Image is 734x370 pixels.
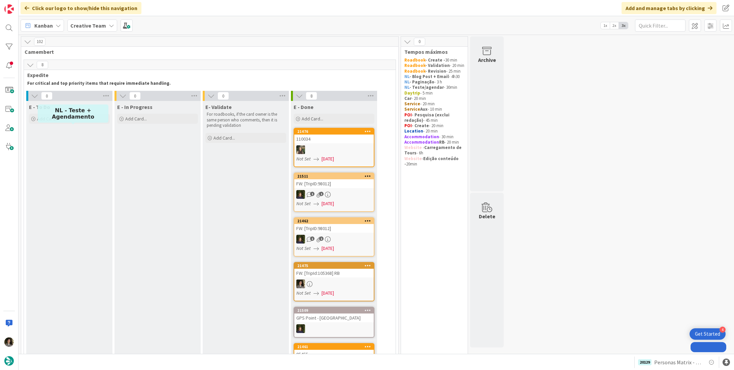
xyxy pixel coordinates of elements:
span: 8 [37,61,48,69]
div: 4 [720,327,726,333]
div: MC [294,324,374,333]
i: Not Set [296,200,311,207]
span: Add Card... [302,116,323,122]
h5: NL - Teste + Agendamento [40,107,106,120]
strong: - Revision [425,68,446,74]
strong: Roadbook [404,63,425,68]
strong: Roadbook [404,57,425,63]
span: E - In Progress [117,104,153,110]
p: - 20 min [404,128,464,134]
div: FW: [TripID:98012] [294,224,374,233]
span: 0 [218,92,229,100]
strong: NL [404,79,409,85]
strong: For critical and top priority items that require immediate handling. [27,80,171,86]
span: 102 [34,38,45,46]
div: 21476 [297,129,374,134]
a: 21462FW: [TripID:98012]MCNot Set[DATE] [294,217,374,257]
span: 0 [129,92,141,100]
strong: Aux [420,106,428,112]
p: 30 min [404,58,464,63]
strong: - Validation [425,63,450,68]
div: 21475 [294,263,374,269]
p: - 20 min [404,101,464,107]
p: - 20 min [404,123,464,128]
div: 21511 [294,173,374,179]
div: Get Started [695,331,720,337]
span: 1 [319,236,324,241]
strong: Accommodation [404,139,439,145]
strong: Website [404,156,422,161]
i: Not Set [296,290,311,296]
div: 2146195455 [294,344,374,359]
div: MC [294,190,374,199]
p: - 20 min [404,140,464,145]
div: Add and manage tabs by clicking [622,2,716,14]
strong: Edição conteúdo - [404,156,460,167]
div: 21509 [297,308,374,313]
span: Add Card... [125,116,147,122]
span: [DATE] [322,200,334,207]
div: IG [294,145,374,154]
strong: POI [404,112,412,118]
span: [DATE] [322,245,334,252]
strong: - Teste/agendar [409,84,444,90]
span: 0 [414,38,425,46]
div: Delete [479,212,495,220]
span: Add Card... [213,135,235,141]
input: Quick Filter... [635,20,686,32]
div: FW: [TripId:105368] RB [294,269,374,277]
a: 21475FW: [TripId:105368] RBMSNot Set[DATE] [294,262,374,301]
p: - 10 min [404,107,464,112]
span: Expedite [27,72,387,78]
div: 21461 [297,344,374,349]
strong: NL [404,84,409,90]
span: 1 [310,192,314,196]
p: - 45 min [404,112,464,123]
div: 20129 [638,359,652,365]
strong: Car [404,96,411,101]
b: Creative Team [70,22,106,29]
span: Camembert [25,48,390,55]
p: - 20 min [404,63,464,68]
a: 21476110034IGNot Set[DATE] [294,128,374,167]
p: - - 6h [404,145,464,156]
div: 110034 [294,135,374,143]
span: 2x [610,22,619,29]
p: - 20 min [404,96,464,101]
div: GPS Point - [GEOGRAPHIC_DATA] [294,313,374,322]
div: 95455 [294,350,374,359]
a: 21509GPS Point - [GEOGRAPHIC_DATA]MC [294,307,374,338]
span: E - Done [294,104,313,110]
div: Archive [478,56,496,64]
div: MC [294,235,374,244]
span: Add Card... [37,116,59,122]
img: MC [296,235,305,244]
p: - 4h30 [404,74,464,79]
strong: Location [404,128,423,134]
strong: - Blog Post + Email [409,74,449,79]
div: FW: [TripID:98012] [294,179,374,188]
span: 1 [310,236,314,241]
span: [DATE] [322,155,334,162]
span: E- Validate [205,104,232,110]
div: MS [294,280,374,288]
span: 8 [306,92,317,100]
span: Personas Matrix - Definir Locations [GEOGRAPHIC_DATA] [654,358,702,366]
div: 21462FW: [TripID:98012] [294,218,374,233]
strong: POI [404,123,412,128]
strong: NL [404,74,409,79]
strong: - Create - [425,57,445,63]
strong: Service [404,106,420,112]
div: 21509 [294,307,374,313]
div: 21476 [294,128,374,135]
span: Tempos máximos [404,48,459,55]
span: 1 [319,192,324,196]
span: Kanban [34,22,53,30]
span: E - To Do [29,104,50,110]
strong: Carregamento de Tours [404,145,463,156]
strong: Website [404,145,422,150]
strong: Accommodation [404,134,439,140]
strong: - Paginação [409,79,434,85]
strong: Service [404,101,420,107]
p: - 30min [404,85,464,90]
